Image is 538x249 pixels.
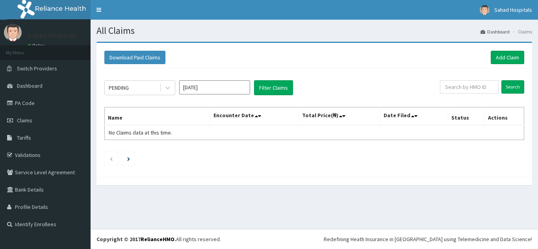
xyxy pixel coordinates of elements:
[17,134,31,141] span: Tariffs
[127,155,130,162] a: Next page
[28,32,77,39] p: Sahad Hospitals
[448,107,485,125] th: Status
[104,51,165,64] button: Download Paid Claims
[210,107,299,125] th: Encounter Date
[141,236,174,243] a: RelianceHMO
[28,43,46,48] a: Online
[510,28,532,35] li: Claims
[96,236,176,243] strong: Copyright © 2017 .
[491,51,524,64] a: Add Claim
[380,107,448,125] th: Date Filed
[480,28,510,35] a: Dashboard
[179,80,250,94] input: Select Month and Year
[17,117,32,124] span: Claims
[484,107,524,125] th: Actions
[109,155,113,162] a: Previous page
[105,107,210,125] th: Name
[4,24,22,41] img: User Image
[494,6,532,13] span: Sahad Hospitals
[324,235,532,243] div: Redefining Heath Insurance in [GEOGRAPHIC_DATA] using Telemedicine and Data Science!
[480,5,490,15] img: User Image
[254,80,293,95] button: Filter Claims
[109,84,129,92] div: PENDING
[17,65,57,72] span: Switch Providers
[109,129,172,136] span: No Claims data at this time.
[17,82,43,89] span: Dashboard
[501,80,524,94] input: Search
[440,80,499,94] input: Search by HMO ID
[96,26,532,36] h1: All Claims
[91,229,538,249] footer: All rights reserved.
[299,107,380,125] th: Total Price(₦)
